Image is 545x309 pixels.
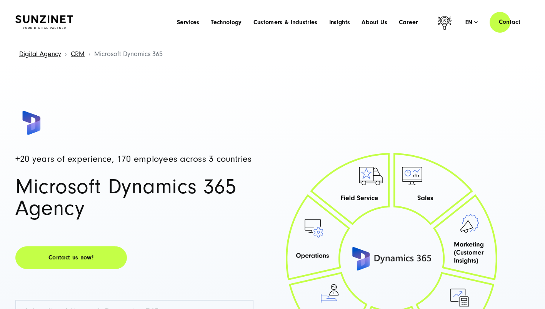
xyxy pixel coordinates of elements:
[15,106,48,139] img: Microsoft_Dynamics_365_Icon_SUNZINET
[465,18,478,26] div: en
[94,50,163,58] span: Microsoft Dynamics 365
[15,246,127,269] a: Contact us now!
[15,15,73,29] img: SUNZINET Full Service Digital Agentur
[177,18,200,26] a: Services
[490,11,530,33] a: Contact
[211,18,242,26] a: Technology
[15,176,253,219] h1: Microsoft Dynamics 365 Agency
[15,154,253,164] h4: +20 years of experience, 170 employees across 3 countries
[329,18,350,26] a: Insights
[71,50,85,58] a: CRM
[362,18,387,26] a: About Us
[19,50,61,58] a: Digital Agency
[253,18,318,26] a: Customers & Industries
[399,18,418,26] a: Career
